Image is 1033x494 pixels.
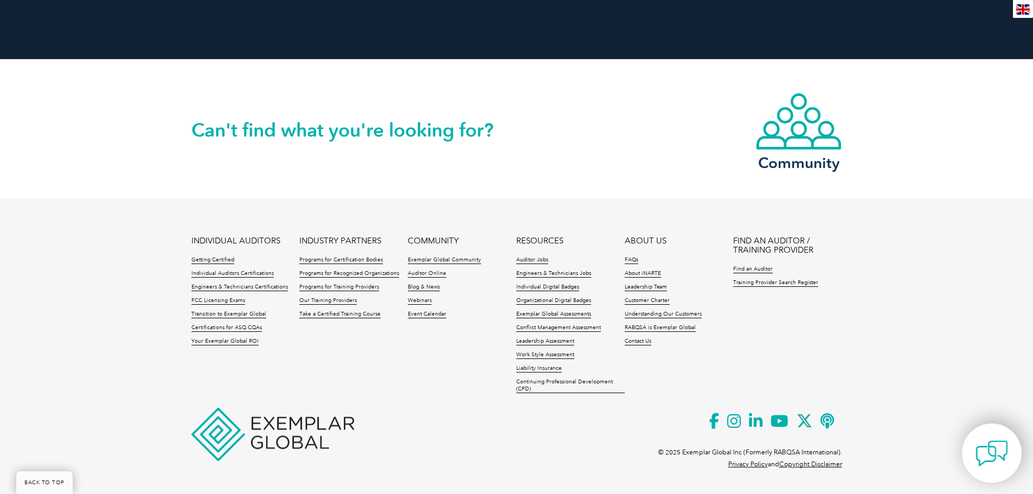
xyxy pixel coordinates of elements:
[728,460,768,468] a: Privacy Policy
[728,458,842,470] p: and
[191,311,266,318] a: Transition to Exemplar Global
[408,236,459,246] a: COMMUNITY
[191,284,288,291] a: Engineers & Technicians Certifications
[516,311,591,318] a: Exemplar Global Assessments
[408,311,446,318] a: Event Calendar
[516,236,563,246] a: RESOURCES
[779,460,842,468] a: Copyright Disclaimer
[658,446,842,458] p: © 2025 Exemplar Global Inc (Formerly RABQSA International).
[516,284,579,291] a: Individual Digital Badges
[733,279,818,287] a: Training Provider Search Register
[1016,4,1030,15] img: en
[516,256,548,264] a: Auditor Jobs
[191,324,262,332] a: Certifications for ASQ CQAs
[299,311,381,318] a: Take a Certified Training Course
[299,270,399,278] a: Programs for Recognized Organizations
[516,378,625,393] a: Continuing Professional Development (CPD)
[191,236,280,246] a: INDIVIDUAL AUDITORS
[299,236,381,246] a: INDUSTRY PARTNERS
[299,297,357,305] a: Our Training Providers
[733,266,773,273] a: Find an Auditor
[625,236,666,246] a: ABOUT US
[191,256,234,264] a: Getting Certified
[755,92,842,170] a: Community
[516,365,562,373] a: Liability Insurance
[516,297,591,305] a: Organizational Digital Badges
[755,156,842,170] h3: Community
[299,284,379,291] a: Programs for Training Providers
[976,437,1008,470] img: contact-chat.png
[516,351,574,359] a: Work Style Assessment
[191,270,274,278] a: Individual Auditors Certifications
[191,338,259,345] a: Your Exemplar Global ROI
[191,297,245,305] a: FCC Licensing Exams
[516,324,601,332] a: Conflict Management Assessment
[191,408,354,461] img: Exemplar Global
[408,270,446,278] a: Auditor Online
[516,270,591,278] a: Engineers & Technicians Jobs
[625,297,670,305] a: Customer Charter
[733,236,842,255] a: FIND AN AUDITOR / TRAINING PROVIDER
[299,256,383,264] a: Programs for Certification Bodies
[408,297,432,305] a: Webinars
[625,324,696,332] a: RABQSA is Exemplar Global
[408,256,481,264] a: Exemplar Global Community
[625,270,661,278] a: About iNARTE
[625,284,667,291] a: Leadership Team
[16,471,73,494] a: BACK TO TOP
[191,121,517,139] h2: Can't find what you're looking for?
[408,284,440,291] a: Blog & News
[625,311,702,318] a: Understanding Our Customers
[755,92,842,151] img: icon-community.webp
[516,338,574,345] a: Leadership Assessment
[625,338,651,345] a: Contact Us
[625,256,638,264] a: FAQs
